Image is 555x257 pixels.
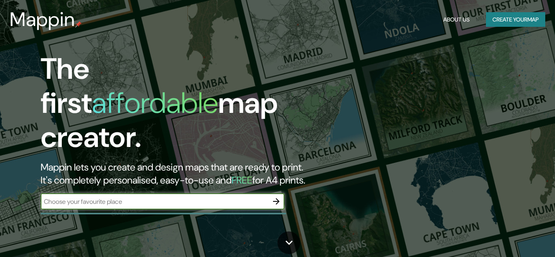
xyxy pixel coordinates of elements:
[41,197,268,206] input: Choose your favourite place
[92,84,218,122] h1: affordable
[41,161,318,187] h2: Mappin lets you create and design maps that are ready to print. It's completely personalised, eas...
[440,12,473,27] button: About Us
[41,52,318,161] h1: The first map creator.
[75,21,82,28] img: mappin-pin
[232,174,252,186] h5: FREE
[10,8,75,31] h3: Mappin
[486,12,545,27] button: Create yourmap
